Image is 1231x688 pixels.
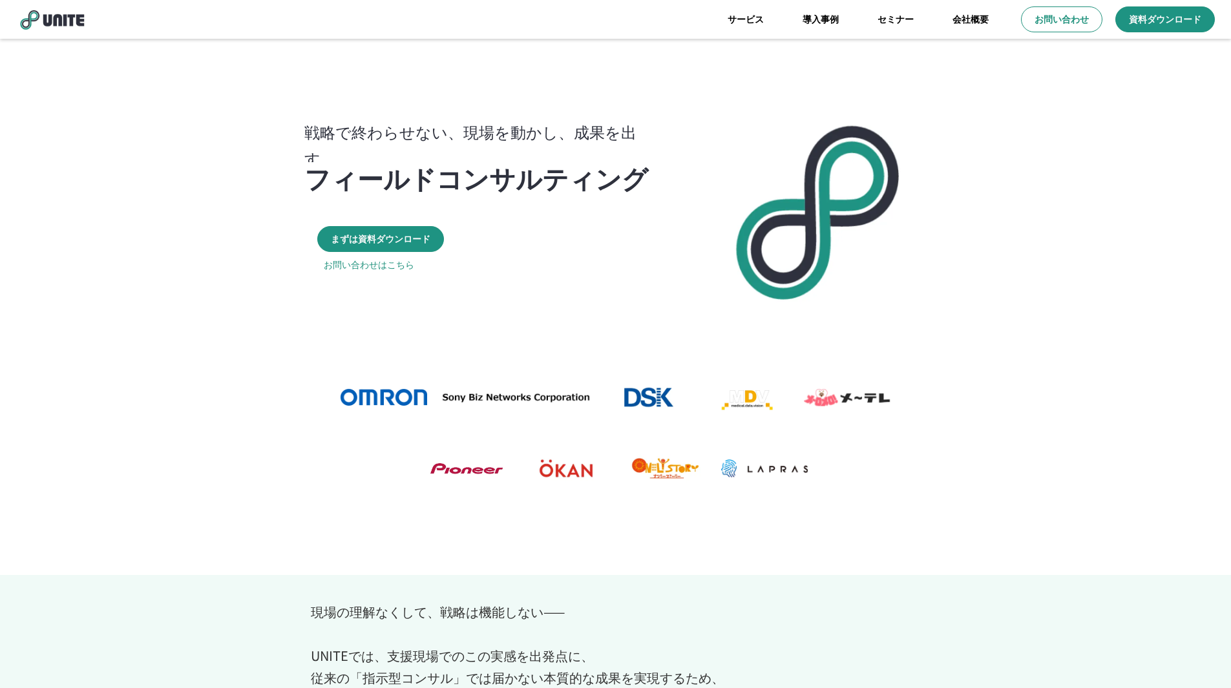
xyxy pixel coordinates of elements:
[304,162,648,193] p: フィールドコンサルティング
[331,233,430,245] p: まずは資料ダウンロード
[1115,6,1215,32] a: 資料ダウンロード
[1021,6,1102,32] a: お問い合わせ
[324,258,414,271] a: お問い合わせはこちら
[304,119,662,172] p: 戦略で終わらせない、現場を動かし、成果を出す。
[1035,13,1089,26] p: お問い合わせ
[317,226,444,252] a: まずは資料ダウンロード
[1129,13,1201,26] p: 資料ダウンロード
